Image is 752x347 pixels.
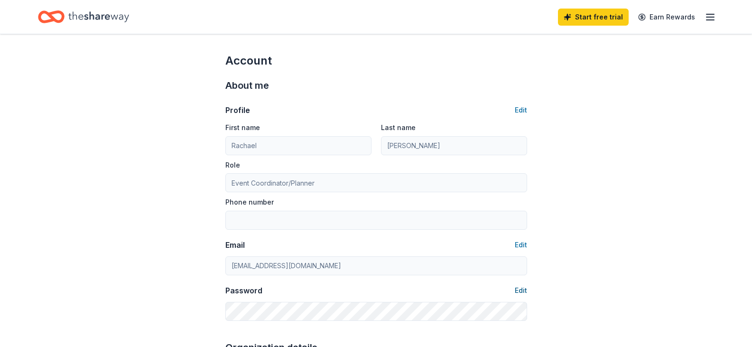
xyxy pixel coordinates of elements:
[225,239,245,251] div: Email
[381,123,416,132] label: Last name
[225,123,260,132] label: First name
[225,160,240,170] label: Role
[558,9,629,26] a: Start free trial
[515,239,527,251] button: Edit
[515,104,527,116] button: Edit
[225,104,250,116] div: Profile
[225,197,274,207] label: Phone number
[225,78,527,93] div: About me
[225,53,527,68] div: Account
[38,6,129,28] a: Home
[632,9,701,26] a: Earn Rewards
[515,285,527,296] button: Edit
[225,285,262,296] div: Password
